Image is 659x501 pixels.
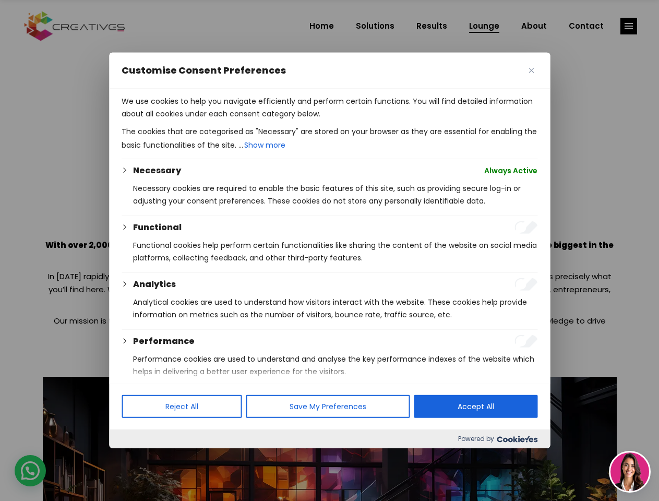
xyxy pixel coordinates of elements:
p: Functional cookies help perform certain functionalities like sharing the content of the website o... [133,239,537,264]
div: Customise Consent Preferences [109,53,550,448]
button: Reject All [122,395,242,418]
img: Close [529,68,534,73]
button: Analytics [133,278,176,291]
button: Show more [243,138,286,152]
input: Enable Functional [514,221,537,234]
input: Enable Analytics [514,278,537,291]
button: Save My Preferences [246,395,410,418]
button: Performance [133,335,195,348]
span: Customise Consent Preferences [122,64,286,77]
p: Necessary cookies are required to enable the basic features of this site, such as providing secur... [133,182,537,207]
div: Powered by [109,430,550,448]
img: agent [610,452,649,491]
button: Necessary [133,164,181,177]
p: The cookies that are categorised as "Necessary" are stored on your browser as they are essential ... [122,125,537,152]
button: Functional [133,221,182,234]
button: Accept All [414,395,537,418]
input: Enable Performance [514,335,537,348]
p: Performance cookies are used to understand and analyse the key performance indexes of the website... [133,353,537,378]
p: We use cookies to help you navigate efficiently and perform certain functions. You will find deta... [122,95,537,120]
img: Cookieyes logo [497,436,537,443]
button: Close [525,64,537,77]
span: Always Active [484,164,537,177]
p: Analytical cookies are used to understand how visitors interact with the website. These cookies h... [133,296,537,321]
